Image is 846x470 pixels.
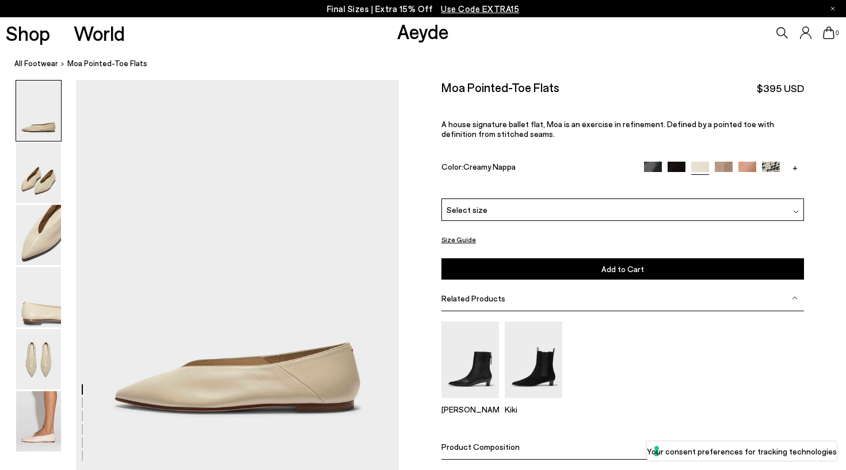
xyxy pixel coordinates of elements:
span: $395 USD [757,81,804,95]
img: Moa Pointed-Toe Flats - Image 2 [16,143,61,203]
button: Size Guide [441,232,476,247]
span: 0 [834,30,840,36]
img: Kiki Suede Chelsea Boots [505,322,562,398]
p: [PERSON_NAME] [441,404,499,414]
span: Creamy Nappa [463,162,516,171]
span: Moa Pointed-Toe Flats [67,58,147,70]
span: Navigate to /collections/ss25-final-sizes [441,3,519,14]
a: Kiki Suede Chelsea Boots Kiki [505,390,562,414]
img: Moa Pointed-Toe Flats - Image 3 [16,205,61,265]
a: Shop [6,23,50,43]
a: Aeyde [397,19,449,43]
img: svg%3E [792,295,798,301]
label: Your consent preferences for tracking technologies [647,445,837,457]
a: 0 [823,26,834,39]
p: Final Sizes | Extra 15% Off [327,2,520,16]
span: Select size [447,204,487,216]
div: Color: [441,162,632,175]
span: Related Products [441,293,505,303]
img: Harriet Pointed Ankle Boots [441,322,499,398]
img: Moa Pointed-Toe Flats - Image 1 [16,81,61,141]
button: Your consent preferences for tracking technologies [647,441,837,461]
img: Moa Pointed-Toe Flats - Image 6 [16,391,61,452]
span: Add to Cart [601,264,644,274]
img: Moa Pointed-Toe Flats - Image 5 [16,329,61,389]
a: All Footwear [14,58,58,70]
a: World [74,23,125,43]
a: Harriet Pointed Ankle Boots [PERSON_NAME] [441,390,499,414]
nav: breadcrumb [14,48,846,80]
img: svg%3E [793,209,799,215]
h2: Moa Pointed-Toe Flats [441,80,559,94]
a: + [786,162,804,172]
button: Add to Cart [441,258,804,280]
img: Moa Pointed-Toe Flats - Image 4 [16,267,61,327]
span: A house signature ballet flat, Moa is an exercise in refinement. Defined by a pointed toe with de... [441,119,774,139]
span: Product Composition [441,442,520,452]
p: Kiki [505,404,562,414]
